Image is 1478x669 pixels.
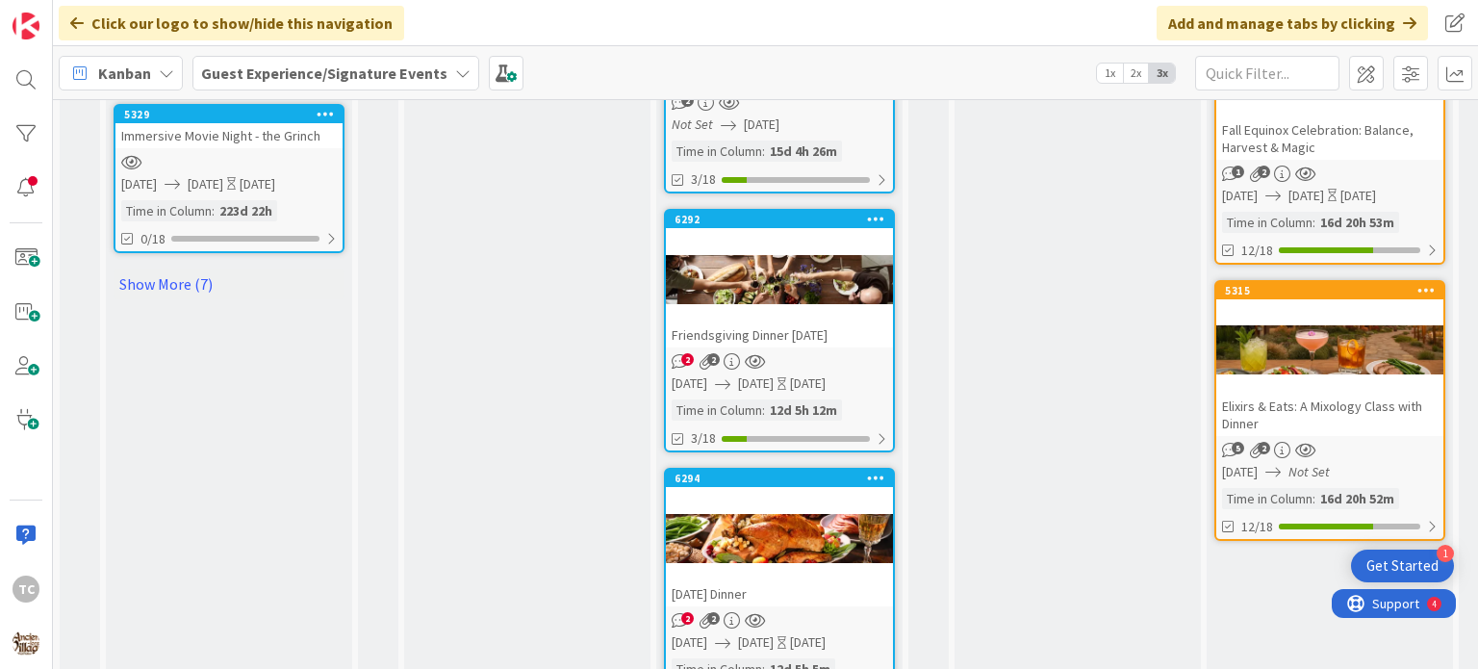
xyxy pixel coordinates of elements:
[765,399,842,421] div: 12d 5h 12m
[1222,462,1258,482] span: [DATE]
[1214,4,1445,265] a: Fall Equinox Celebration: Balance, Harvest & Magic[DATE][DATE][DATE]Time in Column:16d 20h 53m12/18
[98,62,151,85] span: Kanban
[707,353,720,366] span: 2
[666,581,893,606] div: [DATE] Dinner
[1222,186,1258,206] span: [DATE]
[738,632,774,653] span: [DATE]
[1288,463,1330,480] i: Not Set
[666,470,893,606] div: 6294[DATE] Dinner
[681,612,694,625] span: 2
[124,108,343,121] div: 5329
[1232,166,1244,178] span: 1
[115,123,343,148] div: Immersive Movie Night - the Grinch
[672,399,762,421] div: Time in Column
[115,106,343,123] div: 5329
[121,174,157,194] span: [DATE]
[114,269,344,299] a: Show More (7)
[201,64,447,83] b: Guest Experience/Signature Events
[691,169,716,190] span: 3/18
[1216,394,1443,436] div: Elixirs & Eats: A Mixology Class with Dinner
[1123,64,1149,83] span: 2x
[666,211,893,347] div: 6292Friendsgiving Dinner [DATE]
[100,8,105,23] div: 4
[1366,556,1439,576] div: Get Started
[59,6,404,40] div: Click our logo to show/hide this navigation
[666,470,893,487] div: 6294
[1351,550,1454,582] div: Open Get Started checklist, remaining modules: 1
[1214,280,1445,541] a: 5315Elixirs & Eats: A Mixology Class with Dinner[DATE]Not SetTime in Column:16d 20h 52m12/18
[691,428,716,449] span: 3/18
[1232,442,1244,454] span: 5
[765,141,842,162] div: 15d 4h 26m
[672,373,707,394] span: [DATE]
[121,200,212,221] div: Time in Column
[1315,488,1399,509] div: 16d 20h 52m
[1258,442,1270,454] span: 2
[675,472,893,485] div: 6294
[1216,282,1443,299] div: 5315
[762,399,765,421] span: :
[1222,212,1312,233] div: Time in Column
[240,174,275,194] div: [DATE]
[790,373,826,394] div: [DATE]
[672,632,707,653] span: [DATE]
[1312,488,1315,509] span: :
[13,576,39,603] div: TC
[1149,64,1175,83] span: 3x
[1437,545,1454,562] div: 1
[1195,56,1339,90] input: Quick Filter...
[1097,64,1123,83] span: 1x
[215,200,277,221] div: 223d 22h
[1241,241,1273,261] span: 12/18
[40,3,88,26] span: Support
[140,229,166,249] span: 0/18
[212,200,215,221] span: :
[738,373,774,394] span: [DATE]
[188,174,223,194] span: [DATE]
[675,213,893,226] div: 6292
[681,353,694,366] span: 2
[1258,166,1270,178] span: 2
[1216,117,1443,160] div: Fall Equinox Celebration: Balance, Harvest & Magic
[762,141,765,162] span: :
[790,632,826,653] div: [DATE]
[115,106,343,148] div: 5329Immersive Movie Night - the Grinch
[707,612,720,625] span: 2
[1312,212,1315,233] span: :
[1315,212,1399,233] div: 16d 20h 53m
[114,104,344,253] a: 5329Immersive Movie Night - the Grinch[DATE][DATE][DATE]Time in Column:223d 22h0/18
[664,209,895,452] a: 6292Friendsgiving Dinner [DATE][DATE][DATE][DATE]Time in Column:12d 5h 12m3/18
[666,211,893,228] div: 6292
[1241,517,1273,537] span: 12/18
[672,141,762,162] div: Time in Column
[1340,186,1376,206] div: [DATE]
[672,116,713,133] i: Not Set
[681,94,694,107] span: 2
[13,13,39,39] img: Visit kanbanzone.com
[13,630,39,656] img: avatar
[744,115,779,135] span: [DATE]
[1222,488,1312,509] div: Time in Column
[1157,6,1428,40] div: Add and manage tabs by clicking
[1288,186,1324,206] span: [DATE]
[666,322,893,347] div: Friendsgiving Dinner [DATE]
[1225,284,1443,297] div: 5315
[1216,282,1443,436] div: 5315Elixirs & Eats: A Mixology Class with Dinner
